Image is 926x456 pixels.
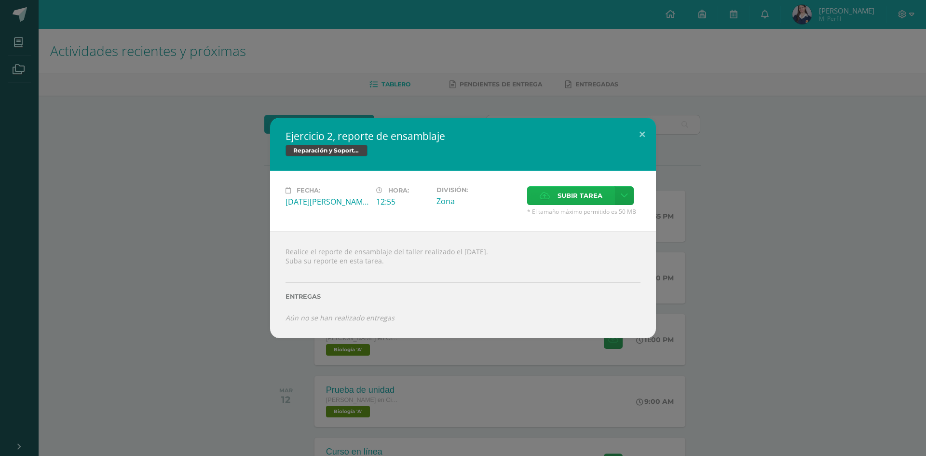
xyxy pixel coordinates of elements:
[270,231,656,338] div: Realice el reporte de ensamblaje del taller realizado el [DATE]. Suba su reporte en esta tarea.
[286,196,368,207] div: [DATE][PERSON_NAME]
[628,118,656,151] button: Close (Esc)
[376,196,429,207] div: 12:55
[286,129,640,143] h2: Ejercicio 2, reporte de ensamblaje
[286,313,395,322] i: Aún no se han realizado entregas
[286,145,368,156] span: Reparación y Soporte Técnico
[436,186,519,193] label: División:
[388,187,409,194] span: Hora:
[558,187,602,205] span: Subir tarea
[436,196,519,207] div: Zona
[527,207,640,216] span: * El tamaño máximo permitido es 50 MB
[297,187,320,194] span: Fecha:
[286,293,640,300] label: Entregas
